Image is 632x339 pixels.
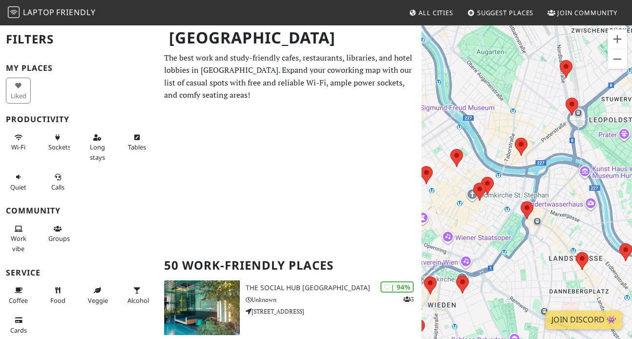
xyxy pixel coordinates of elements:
button: Groups [45,221,70,247]
p: [STREET_ADDRESS] [246,307,421,316]
button: Zoom in [608,29,627,49]
span: Long stays [90,143,105,161]
button: Coffee [6,282,31,308]
p: The best work and study-friendly cafes, restaurants, libraries, and hotel lobbies in [GEOGRAPHIC_... [164,52,416,102]
h2: Filters [6,24,152,54]
span: Join Community [557,8,617,17]
span: Credit cards [10,326,27,335]
span: Group tables [48,234,70,243]
a: The Social Hub Vienna | 94% 3 The Social Hub [GEOGRAPHIC_DATA] Unknown [STREET_ADDRESS] [158,280,421,335]
span: Alcohol [127,296,149,305]
span: Coffee [9,296,28,305]
div: | 94% [380,281,414,293]
button: Tables [125,129,149,155]
h3: Service [6,268,152,277]
button: Zoom out [608,49,627,69]
button: Quiet [6,169,31,195]
button: Veggie [85,282,110,308]
a: LaptopFriendly LaptopFriendly [8,4,96,21]
span: Power sockets [48,143,71,151]
span: Laptop [23,7,55,18]
span: Friendly [56,7,95,18]
span: Suggest Places [477,8,534,17]
a: Suggest Places [463,4,538,21]
button: Cards [6,312,31,338]
img: LaptopFriendly [8,6,20,18]
h2: 50 Work-Friendly Places [164,251,416,280]
button: Sockets [45,129,70,155]
h3: The Social Hub [GEOGRAPHIC_DATA] [246,284,421,292]
h3: Community [6,206,152,215]
button: Long stays [85,129,110,165]
button: Calls [45,169,70,195]
a: All Cities [405,4,457,21]
button: Wi-Fi [6,129,31,155]
button: Food [45,282,70,308]
span: Veggie [88,296,108,305]
button: Work vibe [6,221,31,256]
a: Join Community [544,4,621,21]
h1: [GEOGRAPHIC_DATA] [161,24,420,51]
span: Work-friendly tables [128,143,146,151]
h3: My Places [6,64,152,73]
h3: Productivity [6,115,152,124]
span: All Cities [419,8,453,17]
span: Quiet [10,183,26,191]
p: 3 [403,295,414,304]
span: Video/audio calls [51,183,64,191]
p: Unknown [246,295,421,304]
img: The Social Hub Vienna [164,280,240,335]
span: Food [50,296,65,305]
span: Stable Wi-Fi [11,143,25,151]
span: People working [11,234,26,253]
button: Alcohol [125,282,149,308]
